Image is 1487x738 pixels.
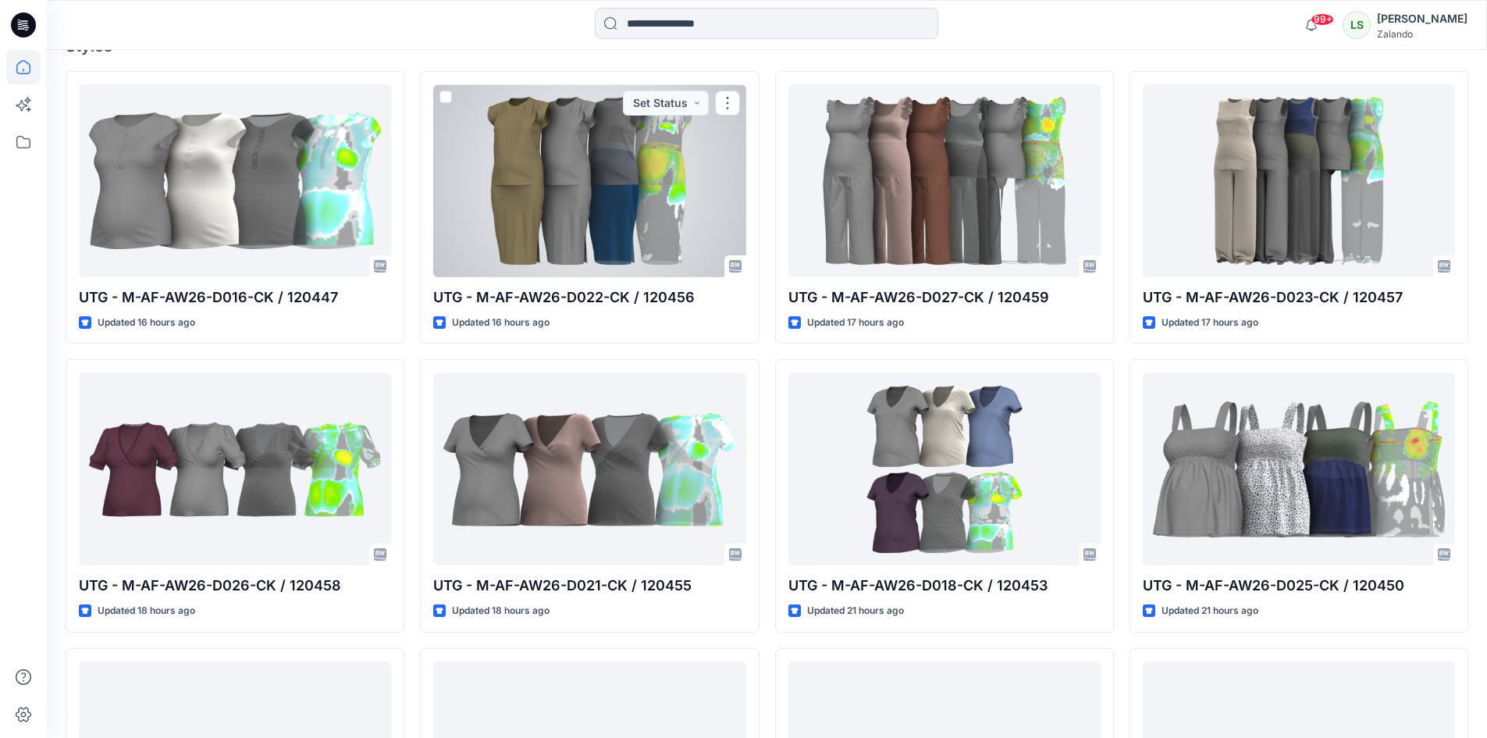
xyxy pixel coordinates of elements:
p: Updated 17 hours ago [1161,315,1258,331]
p: UTG - M-AF-AW26-D018-CK / 120453 [788,575,1101,597]
p: UTG - M-AF-AW26-D023-CK / 120457 [1143,287,1455,308]
p: Updated 21 hours ago [1161,603,1258,619]
a: UTG - M-AF-AW26-D022-CK / 120456 [433,84,745,277]
p: Updated 16 hours ago [452,315,550,331]
p: UTG - M-AF-AW26-D021-CK / 120455 [433,575,745,597]
p: Updated 21 hours ago [807,603,904,619]
p: UTG - M-AF-AW26-D025-CK / 120450 [1143,575,1455,597]
a: UTG - M-AF-AW26-D021-CK / 120455 [433,373,745,565]
p: UTG - M-AF-AW26-D016-CK / 120447 [79,287,391,308]
div: LS [1343,11,1371,39]
span: 99+ [1311,13,1334,26]
a: UTG - M-AF-AW26-D026-CK / 120458 [79,373,391,565]
a: UTG - M-AF-AW26-D018-CK / 120453 [788,373,1101,565]
div: [PERSON_NAME] [1377,9,1467,28]
p: Updated 18 hours ago [452,603,550,619]
p: Updated 16 hours ago [98,315,195,331]
p: UTG - M-AF-AW26-D027-CK / 120459 [788,287,1101,308]
p: UTG - M-AF-AW26-D022-CK / 120456 [433,287,745,308]
a: UTG - M-AF-AW26-D027-CK / 120459 [788,84,1101,277]
p: Updated 17 hours ago [807,315,904,331]
a: UTG - M-AF-AW26-D016-CK / 120447 [79,84,391,277]
a: UTG - M-AF-AW26-D025-CK / 120450 [1143,373,1455,565]
p: Updated 18 hours ago [98,603,195,619]
p: UTG - M-AF-AW26-D026-CK / 120458 [79,575,391,597]
a: UTG - M-AF-AW26-D023-CK / 120457 [1143,84,1455,277]
div: Zalando [1377,28,1467,40]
